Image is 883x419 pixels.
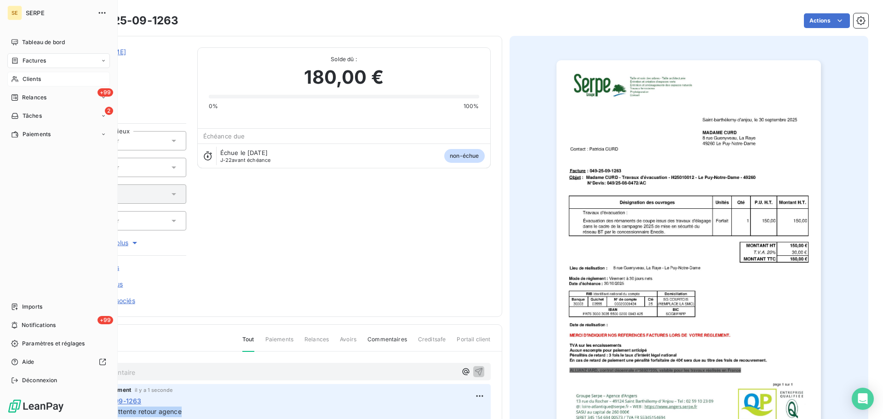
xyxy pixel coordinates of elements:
span: Tout [242,335,254,352]
span: Portail client [457,335,490,351]
span: Paiements [265,335,293,351]
span: Relances [304,335,329,351]
span: 2 [105,107,113,115]
span: Commentaires [367,335,407,351]
img: Logo LeanPay [7,399,64,413]
span: Échue le [DATE] [220,149,268,156]
span: Paramètres et réglages [22,339,85,348]
a: Aide [7,355,110,369]
span: Creditsafe [418,335,446,351]
div: SE [7,6,22,20]
span: Tâches [23,112,42,120]
span: +99 [97,88,113,97]
span: Pas de contact - attente retour agence [61,408,182,415]
span: +99 [97,316,113,324]
span: Imports [22,303,42,311]
span: 180,00 € [304,63,383,91]
span: Paiements [23,130,51,138]
span: SERPE [26,9,92,17]
span: Tableau de bord [22,38,65,46]
h3: 049-25-09-1263 [86,12,178,29]
span: il y a 1 seconde [135,387,172,393]
span: J-22 [220,157,232,163]
button: Voir plus [56,238,186,248]
button: Actions [804,13,850,28]
span: Avoirs [340,335,356,351]
span: Notifications [22,321,56,329]
span: Déconnexion [22,376,57,385]
span: avant échéance [220,157,271,163]
span: 100% [464,102,479,110]
span: Aide [22,358,34,366]
span: 41CURDP [72,58,186,66]
span: Solde dû : [209,55,479,63]
span: Échéance due [203,132,245,140]
span: Factures [23,57,46,65]
span: Relances [22,93,46,102]
span: 0% [209,102,218,110]
span: non-échue [444,149,484,163]
span: Voir plus [103,238,139,247]
span: Clients [23,75,41,83]
div: Open Intercom Messenger [852,388,874,410]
